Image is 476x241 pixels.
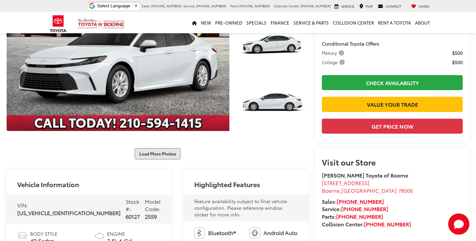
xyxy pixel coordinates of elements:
a: [STREET_ADDRESS] Boerne,[GEOGRAPHIC_DATA] 78006 [322,179,413,194]
span: Boerne [322,186,340,194]
img: 2026 Toyota Camry LE [236,76,310,132]
img: Android Auto [250,228,260,238]
span: Parts [230,3,238,8]
button: Get Price Now [322,119,463,134]
a: Home [190,12,199,33]
span: [PHONE_NUMBER] [196,3,226,8]
span: VIN: [17,201,28,209]
a: About [413,12,432,33]
a: Select Language​ [97,3,138,8]
a: [PHONE_NUMBER] [337,197,384,205]
img: Toyota [46,13,71,35]
strong: Sales: [322,197,384,205]
a: Contact [376,4,403,9]
svg: Start Chat [448,213,469,235]
a: [PHONE_NUMBER] [341,205,388,212]
h2: Highlighted Features [194,181,260,188]
span: Engine [107,230,161,237]
a: Collision Center [331,12,376,33]
span: Sales [142,3,150,8]
a: Specials [244,12,268,33]
button: College [322,59,347,65]
span: Military [322,50,345,56]
strong: Parts: [322,212,383,220]
span: [US_VEHICLE_IDENTIFICATION_NUMBER] [17,209,121,216]
h2: Visit our Store [322,158,463,166]
span: Map [366,4,373,9]
span: Conditional Toyota Offers [322,40,379,47]
span: Feature availability subject to final vehicle configuration. Please reference window sticker for ... [194,198,287,218]
button: Military [322,50,346,56]
strong: Service: [322,205,388,212]
span: Model Code: [145,197,161,213]
span: Bluetooth® [208,229,236,237]
span: [PHONE_NUMBER] [300,3,331,8]
span: , [322,186,413,194]
a: Expand Photo 3 [237,77,309,131]
span: Service [183,3,195,8]
a: Service & Parts: Opens in a new tab [291,12,331,33]
img: Vic Vaughan Toyota of Boerne [78,18,125,30]
a: My Saved Vehicles [409,4,431,9]
span: 60127 [126,212,140,220]
span: [STREET_ADDRESS] [322,179,370,186]
a: Finance [268,12,291,33]
a: Value Your Trade [322,97,463,112]
button: Toggle Chat Window [448,213,469,235]
a: Map [358,4,375,9]
span: [PHONE_NUMBER] [239,3,270,8]
a: Expand Photo 2 [237,19,309,73]
span: Body Style [30,230,57,237]
button: Load More Photos [135,148,181,160]
span: Collision Center [273,3,299,8]
span: College [322,59,346,65]
strong: [PERSON_NAME] Toyota of Boerne [322,171,408,179]
a: [PHONE_NUMBER] [336,212,383,220]
a: Rent a Toyota [376,12,413,33]
img: Bluetooth® [194,228,205,238]
span: $500 [452,59,463,65]
span: Stock #: [126,197,139,213]
span: 78006 [398,186,413,194]
span: Select Language [97,3,130,8]
h2: Vehicle Information [17,181,79,188]
a: Service [333,4,356,9]
a: [PHONE_NUMBER] [364,220,411,228]
span: Saved [419,4,430,9]
a: Check Availability [322,75,463,90]
strong: Collision Center: [322,220,411,228]
span: $500 [452,50,463,56]
span: [GEOGRAPHIC_DATA] [341,186,397,194]
span: 2559 [145,212,157,220]
a: New [199,12,213,33]
span: Android Auto [264,229,297,237]
span: ▼ [134,3,138,8]
span: [PHONE_NUMBER] [151,3,182,8]
span: Contact [386,4,401,9]
img: 2026 Toyota Camry LE [236,18,310,74]
a: Pre-Owned [213,12,244,33]
span: Service [341,4,354,9]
